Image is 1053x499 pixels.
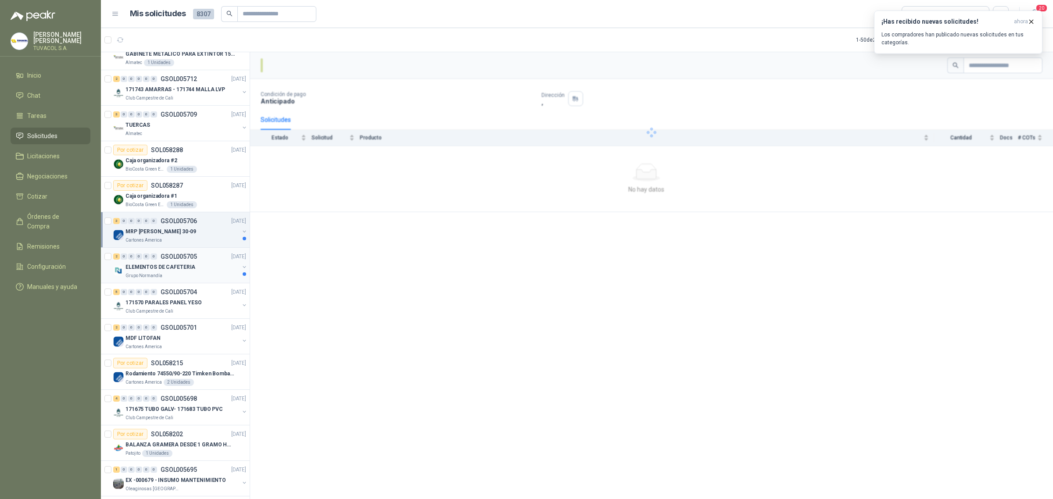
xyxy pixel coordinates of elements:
p: Club Campestre de Cali [125,95,173,102]
div: 0 [128,467,135,473]
div: 0 [136,111,142,118]
p: BioCosta Green Energy S.A.S [125,166,165,173]
div: Por cotizar [113,429,147,439]
p: [DATE] [231,146,246,154]
img: Company Logo [113,443,124,453]
p: MRP [PERSON_NAME] 30-09 [125,228,196,236]
div: 0 [150,396,157,402]
p: 171743 AMARRAS - 171744 MALLA LVP [125,86,225,94]
a: Por cotizarSOL058215[DATE] Company LogoRodamiento 74550/90-220 Timken BombaVG40Cartones America2 ... [101,354,250,390]
div: 0 [150,467,157,473]
div: 3 [113,218,120,224]
p: Patojito [125,450,140,457]
img: Company Logo [113,159,124,169]
a: 1 0 0 0 0 0 GSOL005695[DATE] Company LogoEX -000679 - INSUMO MANTENIMIENTOOleaginosas [GEOGRAPHIC... [113,464,248,492]
img: Company Logo [113,301,124,311]
p: Los compradores han publicado nuevas solicitudes en tus categorías. [881,31,1035,46]
p: [DATE] [231,324,246,332]
a: Licitaciones [11,148,90,164]
p: BioCosta Green Energy S.A.S [125,201,165,208]
p: [DATE] [231,466,246,474]
span: Manuales y ayuda [27,282,77,292]
p: Caja organizadora #1 [125,192,177,200]
span: Negociaciones [27,171,68,181]
div: 1 Unidades [167,201,197,208]
div: 5 [113,289,120,295]
div: 0 [128,289,135,295]
a: 5 0 0 0 0 0 GSOL005704[DATE] Company Logo171570 PARALES PANEL YESOClub Campestre de Cali [113,287,248,315]
a: 3 0 0 0 0 0 GSOL005706[DATE] Company LogoMRP [PERSON_NAME] 30-09Cartones America [113,216,248,244]
div: 1 Unidades [144,59,174,66]
img: Company Logo [113,194,124,205]
div: 0 [143,218,150,224]
button: 20 [1027,6,1042,22]
p: Cartones America [125,237,162,244]
a: 2 0 0 0 0 0 GSOL005705[DATE] Company LogoELEMENTOS DE CAFETERIAGrupo Normandía [113,251,248,279]
div: 0 [136,289,142,295]
span: Configuración [27,262,66,271]
p: [DATE] [231,395,246,403]
p: 171570 PARALES PANEL YESO [125,299,202,307]
a: Manuales y ayuda [11,278,90,295]
div: 0 [128,111,135,118]
div: 0 [128,76,135,82]
p: [DATE] [231,253,246,261]
div: 0 [150,324,157,331]
div: 0 [128,324,135,331]
div: 3 [113,111,120,118]
p: GSOL005695 [161,467,197,473]
div: 0 [150,111,157,118]
a: Tareas [11,107,90,124]
div: 0 [143,324,150,331]
div: 0 [121,253,127,260]
a: Por cotizarSOL058287[DATE] Company LogoCaja organizadora #1BioCosta Green Energy S.A.S1 Unidades [101,177,250,212]
div: 0 [136,253,142,260]
div: 1 Unidades [142,450,172,457]
div: 0 [121,289,127,295]
div: 4 [113,396,120,402]
a: Órdenes de Compra [11,208,90,235]
div: 2 [113,253,120,260]
div: 0 [150,253,157,260]
img: Company Logo [113,336,124,347]
p: [DATE] [231,430,246,438]
div: 1 [113,467,120,473]
p: GABINETE METALICO PARA EXTINTOR 15 LB DE CO2 [125,50,235,58]
div: 0 [121,396,127,402]
div: 0 [128,253,135,260]
div: 0 [143,467,150,473]
img: Company Logo [113,372,124,382]
div: 1 Unidades [167,166,197,173]
img: Company Logo [113,230,124,240]
p: [DATE] [231,110,246,119]
div: 0 [150,289,157,295]
p: Club Campestre de Cali [125,414,173,421]
span: Tareas [27,111,47,121]
a: Negociaciones [11,168,90,185]
div: 0 [128,218,135,224]
p: SOL058215 [151,360,183,366]
span: Inicio [27,71,41,80]
div: 0 [121,76,127,82]
p: Rodamiento 74550/90-220 Timken BombaVG40 [125,370,235,378]
p: Oleaginosas [GEOGRAPHIC_DATA][PERSON_NAME] [125,485,181,492]
p: MDF LITOFAN [125,334,161,342]
div: 0 [136,324,142,331]
img: Company Logo [113,52,124,63]
span: search [226,11,233,17]
p: 171675 TUBO GALV- 171683 TUBO PVC [125,405,223,413]
p: Almatec [125,130,142,137]
div: 0 [143,253,150,260]
img: Company Logo [113,123,124,134]
a: Configuración [11,258,90,275]
div: 0 [143,111,150,118]
div: 0 [121,467,127,473]
a: 3 0 0 0 0 0 GSOL005709[DATE] Company LogoTUERCASAlmatec [113,109,248,137]
p: TUVACOL S.A. [33,46,90,51]
div: 0 [136,467,142,473]
div: 0 [143,289,150,295]
p: GSOL005698 [161,396,197,402]
div: 1 - 50 de 2739 [856,33,913,47]
img: Logo peakr [11,11,55,21]
p: Club Campestre de Cali [125,308,173,315]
